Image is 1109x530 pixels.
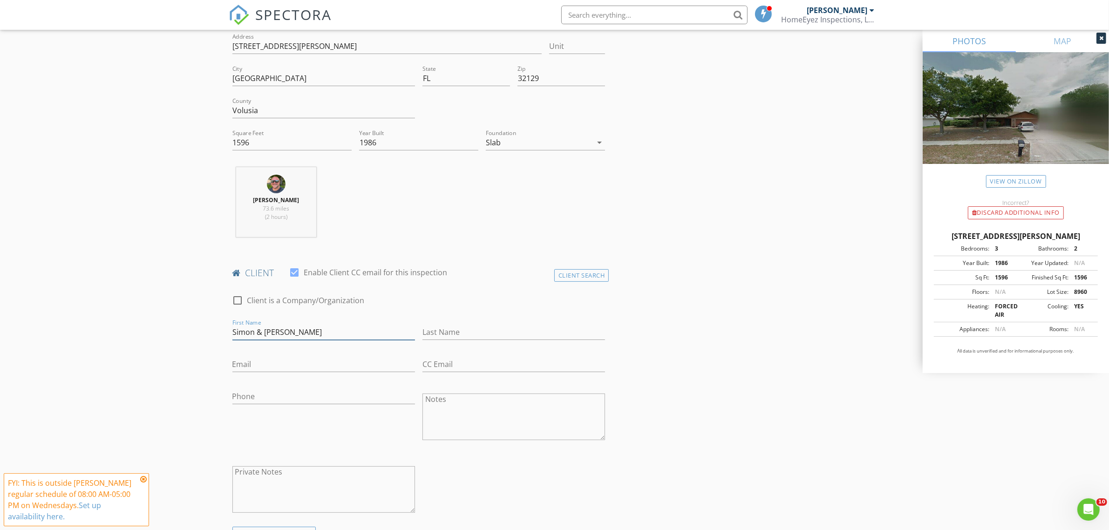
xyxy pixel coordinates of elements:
span: SPECTORA [256,5,332,24]
div: Cooling: [1016,302,1068,319]
div: Discard Additional info [968,206,1064,219]
div: 3 [989,245,1016,253]
p: All data is unverified and for informational purposes only. [934,348,1098,354]
span: 73.6 miles [263,204,289,212]
div: Floors: [937,288,989,296]
div: 2 [1068,245,1095,253]
img: The Best Home Inspection Software - Spectora [229,5,249,25]
strong: [PERSON_NAME] [253,196,299,204]
a: View on Zillow [986,175,1046,188]
div: Bedrooms: [937,245,989,253]
h4: client [232,267,606,279]
span: N/A [995,288,1006,296]
a: MAP [1016,30,1109,52]
i: arrow_drop_down [594,137,605,148]
iframe: Intercom live chat [1077,498,1100,521]
input: Search everything... [561,6,748,24]
div: Heating: [937,302,989,319]
div: 1596 [989,273,1016,282]
div: 8960 [1068,288,1095,296]
img: img_0481.jpeg [267,175,286,193]
span: N/A [1074,325,1085,333]
div: Year Updated: [1016,259,1068,267]
label: Client is a Company/Organization [247,296,365,305]
div: Slab [486,138,501,147]
div: [STREET_ADDRESS][PERSON_NAME] [934,231,1098,242]
label: Enable Client CC email for this inspection [304,268,448,277]
div: Sq Ft: [937,273,989,282]
span: N/A [995,325,1006,333]
div: YES [1068,302,1095,319]
div: 1986 [989,259,1016,267]
div: FYI: This is outside [PERSON_NAME] regular schedule of 08:00 AM-05:00 PM on Wednesdays. [8,477,137,522]
div: HomeEyez Inspections, LLC [782,15,875,24]
div: Rooms: [1016,325,1068,333]
span: N/A [1074,259,1085,267]
div: Incorrect? [923,199,1109,206]
span: (2 hours) [265,213,287,221]
span: 10 [1096,498,1107,506]
div: 1596 [1068,273,1095,282]
div: [PERSON_NAME] [807,6,868,15]
div: Bathrooms: [1016,245,1068,253]
div: Client Search [554,269,609,282]
img: streetview [923,52,1109,186]
div: FORCED AIR [989,302,1016,319]
a: SPECTORA [229,13,332,32]
div: Appliances: [937,325,989,333]
a: PHOTOS [923,30,1016,52]
div: Lot Size: [1016,288,1068,296]
div: Year Built: [937,259,989,267]
div: Finished Sq Ft: [1016,273,1068,282]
